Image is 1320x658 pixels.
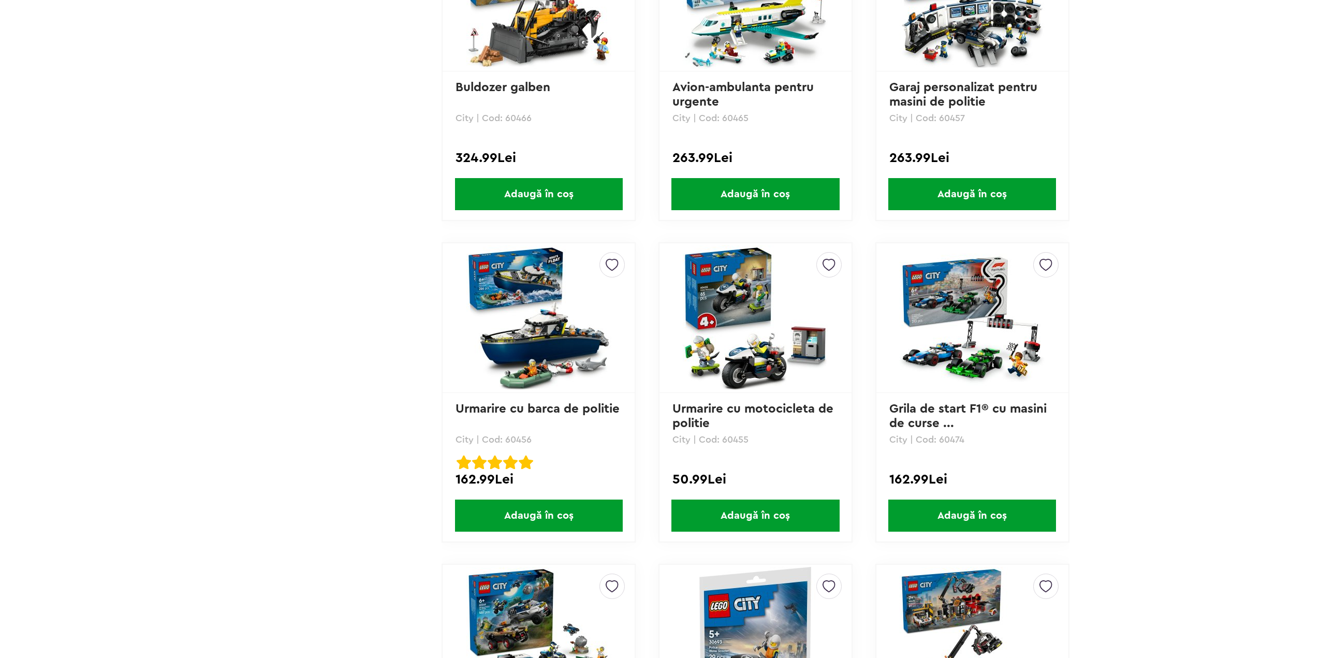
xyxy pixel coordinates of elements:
[659,500,852,532] a: Adaugă în coș
[683,245,828,390] img: Urmarire cu motocicleta de politie
[671,178,839,210] span: Adaugă în coș
[443,178,635,210] a: Adaugă în coș
[488,455,502,470] img: Evaluare cu stele
[672,113,839,123] p: City | Cod: 60465
[889,435,1055,444] p: City | Cod: 60474
[457,455,471,470] img: Evaluare cu stele
[503,455,518,470] img: Evaluare cu stele
[876,500,1068,532] a: Adaugă în coș
[659,178,852,210] a: Adaugă în coș
[672,81,817,108] a: Avion-ambulanta pentru urgente
[672,473,839,486] div: 50.99Lei
[456,151,622,165] div: 324.99Lei
[456,435,622,444] p: City | Cod: 60456
[888,500,1056,532] span: Adaugă în coș
[472,455,487,470] img: Evaluare cu stele
[455,178,623,210] span: Adaugă în coș
[443,500,635,532] a: Adaugă în coș
[672,151,839,165] div: 263.99Lei
[456,113,622,123] p: City | Cod: 60466
[889,151,1055,165] div: 263.99Lei
[876,178,1068,210] a: Adaugă în coș
[456,473,622,486] div: 162.99Lei
[900,245,1045,390] img: Grila de start F1® cu masini de curse VCARB si Sauber
[456,81,550,94] a: Buldozer galben
[889,113,1055,123] p: City | Cod: 60457
[519,455,533,470] img: Evaluare cu stele
[889,473,1055,486] div: 162.99Lei
[888,178,1056,210] span: Adaugă în coș
[672,435,839,444] p: City | Cod: 60455
[466,245,611,390] img: Urmarire cu barca de politie
[455,500,623,532] span: Adaugă în coș
[672,403,837,430] a: Urmarire cu motocicleta de politie
[889,403,1050,430] a: Grila de start F1® cu masini de curse ...
[456,403,620,415] a: Urmarire cu barca de politie
[889,81,1041,108] a: Garaj personalizat pentru masini de politie
[671,500,839,532] span: Adaugă în coș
